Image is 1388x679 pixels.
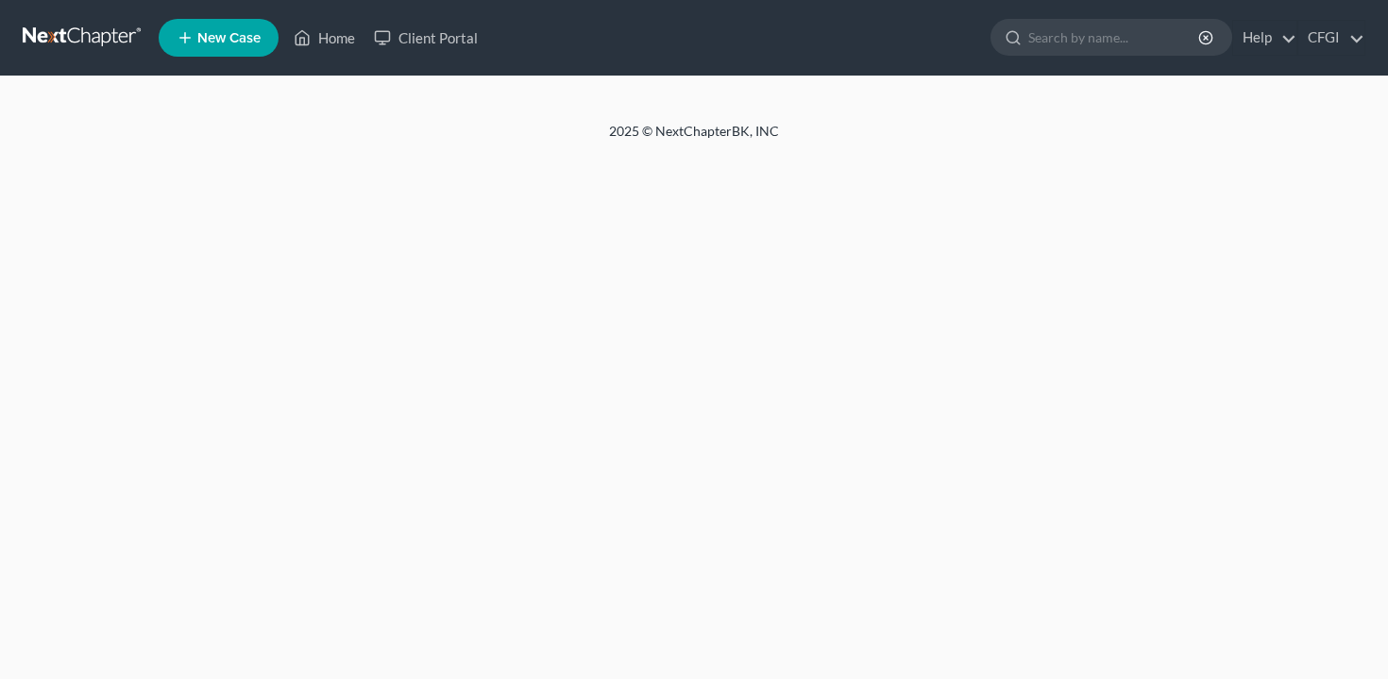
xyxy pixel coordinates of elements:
span: New Case [197,31,261,45]
a: CFGI [1298,21,1364,55]
a: Home [284,21,364,55]
div: 2025 © NextChapterBK, INC [156,122,1232,156]
input: Search by name... [1028,20,1201,55]
a: Client Portal [364,21,487,55]
a: Help [1233,21,1296,55]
